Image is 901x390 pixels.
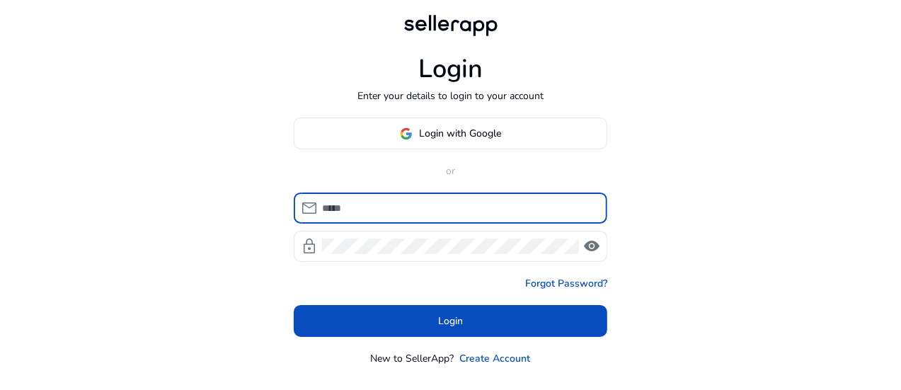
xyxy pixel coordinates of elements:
img: google-logo.svg [400,127,413,140]
a: Create Account [460,351,531,366]
span: Login with Google [420,126,502,141]
span: lock [301,238,318,255]
p: Enter your details to login to your account [357,88,544,103]
p: or [294,164,607,178]
button: Login with Google [294,117,607,149]
span: mail [301,200,318,217]
p: New to SellerApp? [371,351,454,366]
button: Login [294,305,607,337]
h1: Login [418,54,483,84]
a: Forgot Password? [525,276,607,291]
span: Login [438,314,463,328]
span: visibility [583,238,600,255]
